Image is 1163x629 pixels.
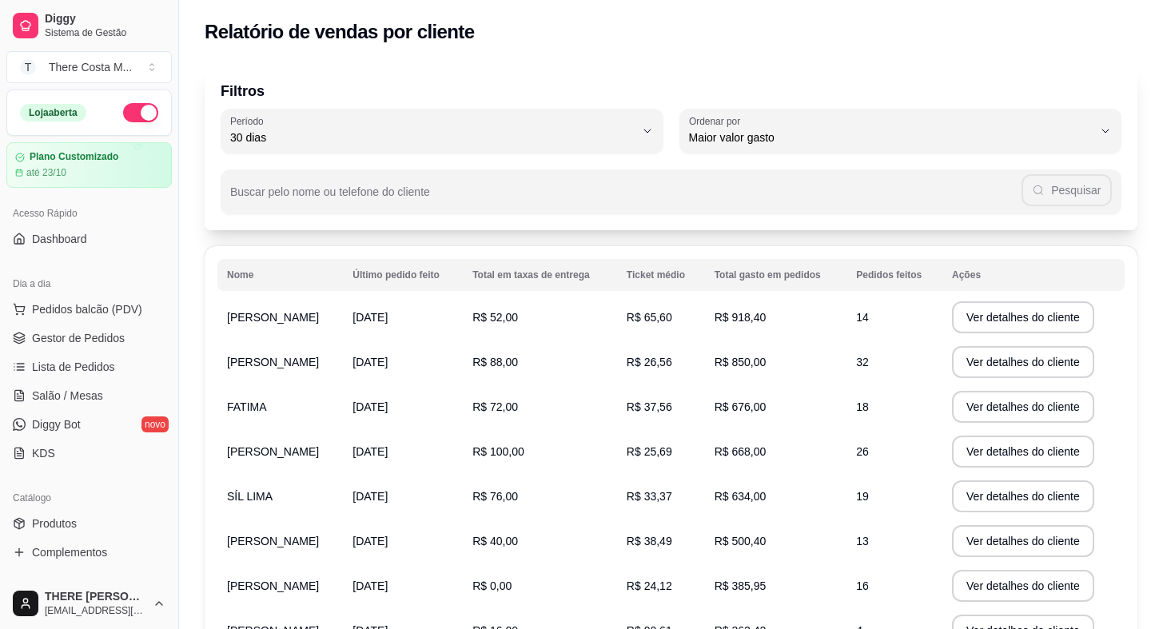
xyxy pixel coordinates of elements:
span: THERE [PERSON_NAME] [45,590,146,604]
button: Select a team [6,51,172,83]
span: R$ 25,69 [627,445,672,458]
span: SÍL LIMA [227,490,273,503]
span: FATIMA [227,400,267,413]
button: Pedidos balcão (PDV) [6,297,172,322]
div: There Costa M ... [49,59,132,75]
th: Último pedido feito [343,259,463,291]
span: R$ 52,00 [472,311,518,324]
span: [DATE] [352,535,388,547]
div: Acesso Rápido [6,201,172,226]
span: R$ 0,00 [472,579,512,592]
span: [PERSON_NAME] [227,579,319,592]
article: Plano Customizado [30,151,118,163]
span: 30 dias [230,129,635,145]
span: 32 [856,356,869,368]
a: Dashboard [6,226,172,252]
span: R$ 100,00 [472,445,524,458]
div: Catálogo [6,485,172,511]
span: R$ 33,37 [627,490,672,503]
article: até 23/10 [26,166,66,179]
a: DiggySistema de Gestão [6,6,172,45]
span: R$ 65,60 [627,311,672,324]
h2: Relatório de vendas por cliente [205,19,475,45]
a: Lista de Pedidos [6,354,172,380]
button: THERE [PERSON_NAME][EMAIL_ADDRESS][DOMAIN_NAME] [6,584,172,623]
span: R$ 500,40 [715,535,767,547]
span: 19 [856,490,869,503]
th: Ticket médio [617,259,705,291]
span: R$ 38,49 [627,535,672,547]
a: KDS [6,440,172,466]
span: Salão / Mesas [32,388,103,404]
span: 13 [856,535,869,547]
p: Filtros [221,80,1121,102]
span: Diggy Bot [32,416,81,432]
span: [DATE] [352,400,388,413]
span: [PERSON_NAME] [227,445,319,458]
span: R$ 76,00 [472,490,518,503]
button: Período30 dias [221,109,663,153]
span: Complementos [32,544,107,560]
button: Ver detalhes do cliente [952,391,1094,423]
th: Total gasto em pedidos [705,259,847,291]
button: Ver detalhes do cliente [952,346,1094,378]
span: R$ 26,56 [627,356,672,368]
a: Diggy Botnovo [6,412,172,437]
span: [PERSON_NAME] [227,356,319,368]
span: R$ 37,56 [627,400,672,413]
span: 18 [856,400,869,413]
span: Diggy [45,12,165,26]
span: [PERSON_NAME] [227,311,319,324]
span: Dashboard [32,231,87,247]
span: R$ 918,40 [715,311,767,324]
span: Pedidos balcão (PDV) [32,301,142,317]
span: [DATE] [352,579,388,592]
a: Plano Customizadoaté 23/10 [6,142,172,188]
span: R$ 634,00 [715,490,767,503]
button: Ver detalhes do cliente [952,301,1094,333]
button: Ordenar porMaior valor gasto [679,109,1122,153]
span: T [20,59,36,75]
label: Período [230,114,269,128]
a: Gestor de Pedidos [6,325,172,351]
span: [DATE] [352,311,388,324]
span: [DATE] [352,356,388,368]
span: Sistema de Gestão [45,26,165,39]
a: Complementos [6,539,172,565]
span: R$ 40,00 [472,535,518,547]
span: R$ 24,12 [627,579,672,592]
button: Ver detalhes do cliente [952,436,1094,468]
th: Nome [217,259,343,291]
th: Total em taxas de entrega [463,259,617,291]
span: R$ 850,00 [715,356,767,368]
span: R$ 88,00 [472,356,518,368]
button: Ver detalhes do cliente [952,525,1094,557]
span: Produtos [32,516,77,531]
th: Pedidos feitos [846,259,942,291]
input: Buscar pelo nome ou telefone do cliente [230,190,1022,206]
span: [PERSON_NAME] [227,535,319,547]
span: 16 [856,579,869,592]
span: R$ 668,00 [715,445,767,458]
span: [DATE] [352,445,388,458]
span: Gestor de Pedidos [32,330,125,346]
span: [EMAIL_ADDRESS][DOMAIN_NAME] [45,604,146,617]
th: Ações [942,259,1125,291]
a: Salão / Mesas [6,383,172,408]
span: R$ 385,95 [715,579,767,592]
a: Produtos [6,511,172,536]
span: Lista de Pedidos [32,359,115,375]
span: R$ 676,00 [715,400,767,413]
button: Alterar Status [123,103,158,122]
span: KDS [32,445,55,461]
button: Ver detalhes do cliente [952,570,1094,602]
span: Maior valor gasto [689,129,1093,145]
span: R$ 72,00 [472,400,518,413]
div: Loja aberta [20,104,86,121]
button: Ver detalhes do cliente [952,480,1094,512]
label: Ordenar por [689,114,746,128]
span: 14 [856,311,869,324]
span: 26 [856,445,869,458]
span: [DATE] [352,490,388,503]
div: Dia a dia [6,271,172,297]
